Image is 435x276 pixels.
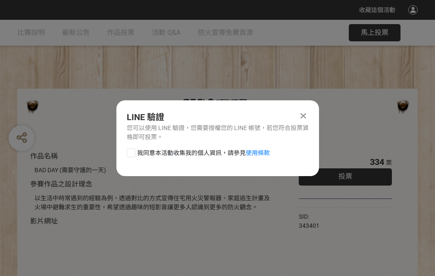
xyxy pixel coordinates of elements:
a: 作品投票 [107,20,135,46]
a: 使用條款 [246,149,270,156]
span: 334 [370,157,384,167]
button: 馬上投票 [349,24,401,41]
span: 活動 Q&A [152,28,181,37]
a: 活動 Q&A [152,20,181,46]
div: 您可以使用 LINE 驗證，您需要授權您的 LINE 帳號，若您符合投票資格即可投票。 [127,124,309,142]
span: 我同意本活動收集我的個人資訊，請參見 [137,149,270,158]
a: 防火宣導免費資源 [198,20,253,46]
span: 防火宣導免費資源 [198,28,253,37]
span: 投票 [338,172,352,180]
span: 馬上投票 [361,28,388,37]
span: 影片網址 [30,217,58,225]
span: 收藏這個活動 [359,6,395,13]
span: 作品名稱 [30,152,58,160]
span: 最新公告 [62,28,90,37]
span: SID: 343401 [299,213,319,229]
span: 參賽作品之設計理念 [30,180,92,188]
span: 票 [386,159,392,166]
div: LINE 驗證 [127,111,309,124]
a: 最新公告 [62,20,90,46]
div: BAD DAY (需要守護的一天) [34,166,273,175]
a: 比賽說明 [17,20,45,46]
iframe: Facebook Share [322,212,365,221]
span: 比賽說明 [17,28,45,37]
div: 以生活中時常遇到的經驗為例，透過對比的方式宣傳住宅用火災警報器、家庭逃生計畫及火場中避難求生的重要性，希望透過趣味的短影音讓更多人認識到更多的防火觀念。 [34,194,273,212]
span: 作品投票 [107,28,135,37]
